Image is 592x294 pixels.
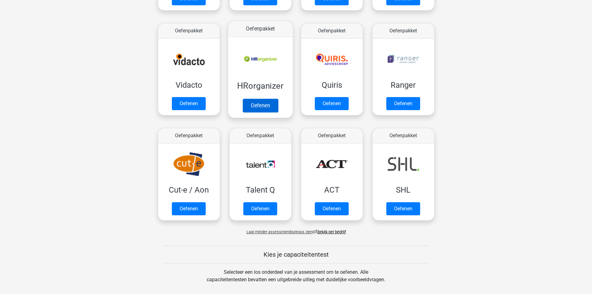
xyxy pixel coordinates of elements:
[386,202,420,215] a: Oefenen
[386,97,420,110] a: Oefenen
[172,202,206,215] a: Oefenen
[163,251,429,258] h5: Kies je capaciteitentest
[315,97,349,110] a: Oefenen
[315,202,349,215] a: Oefenen
[317,230,346,234] a: Bekijk per bedrijf
[243,202,277,215] a: Oefenen
[153,223,439,236] div: of
[201,268,391,291] div: Selecteer een los onderdeel van je assessment om te oefenen. Alle capaciteitentesten bevatten een...
[172,97,206,110] a: Oefenen
[246,230,313,234] span: Laat minder assessmentbureaus zien
[242,99,278,112] a: Oefenen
